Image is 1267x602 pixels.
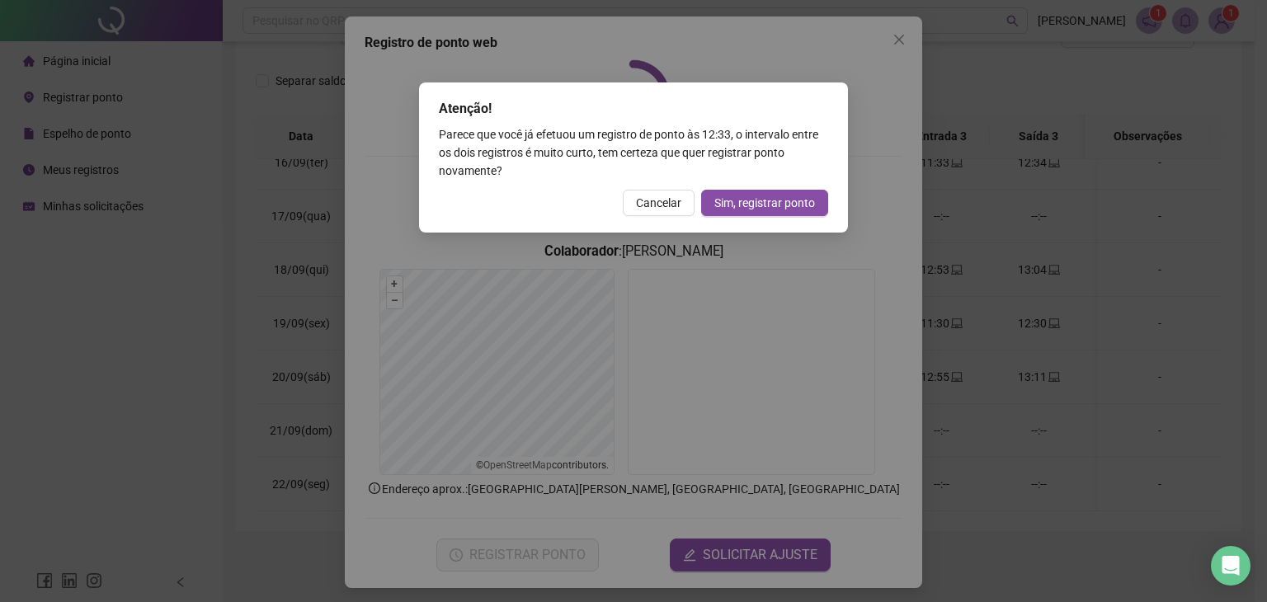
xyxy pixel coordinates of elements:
[1211,546,1251,586] div: Open Intercom Messenger
[636,194,681,212] span: Cancelar
[439,125,828,180] div: Parece que você já efetuou um registro de ponto às 12:33 , o intervalo entre os dois registros é ...
[439,99,828,119] div: Atenção!
[623,190,695,216] button: Cancelar
[714,194,815,212] span: Sim, registrar ponto
[701,190,828,216] button: Sim, registrar ponto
